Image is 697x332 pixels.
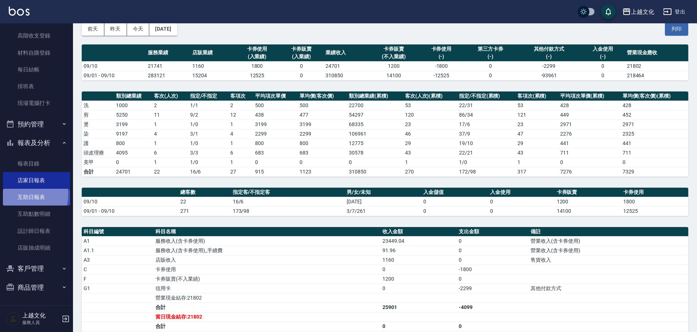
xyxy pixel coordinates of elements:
[82,129,114,138] td: 染
[154,274,381,284] td: 卡券販賣(不入業績)
[381,274,457,284] td: 1200
[582,45,623,53] div: 入金使用
[298,110,347,120] td: 477
[457,227,529,237] th: 支出金額
[154,227,381,237] th: 科目名稱
[381,321,457,331] td: 0
[529,284,688,293] td: 其他付款方式
[368,61,419,71] td: 1200
[517,71,581,80] td: -93961
[370,45,417,53] div: 卡券販賣
[582,53,623,60] div: (-)
[235,71,280,80] td: 12525
[347,120,403,129] td: 68335
[347,138,403,148] td: 12775
[516,91,558,101] th: 客項次(累積)
[82,246,154,255] td: A1.1
[82,44,688,81] table: a dense table
[298,157,347,167] td: 0
[558,157,621,167] td: 0
[621,206,688,216] td: 12525
[146,44,190,62] th: 服務業績
[152,91,188,101] th: 客次(人次)
[82,265,154,274] td: C
[324,44,368,62] th: 業績收入
[516,129,558,138] td: 47
[231,206,345,216] td: 173/98
[345,206,421,216] td: 3/7/261
[457,255,529,265] td: 0
[516,157,558,167] td: 1
[188,157,229,167] td: 1 / 0
[488,188,555,197] th: 入金使用
[3,95,70,112] a: 現場電腦打卡
[228,157,253,167] td: 1
[621,120,688,129] td: 2971
[114,157,152,167] td: 0
[516,138,558,148] td: 29
[463,71,517,80] td: 0
[3,278,70,297] button: 商品管理
[419,61,464,71] td: -1800
[152,110,188,120] td: 11
[154,236,381,246] td: 服務收入(含卡券使用)
[516,167,558,176] td: 317
[178,206,231,216] td: 271
[188,167,229,176] td: 16/6
[621,138,688,148] td: 441
[114,91,152,101] th: 類別總業績
[457,120,516,129] td: 17 / 6
[152,157,188,167] td: 1
[457,284,529,293] td: -2299
[558,167,621,176] td: 7276
[621,129,688,138] td: 2325
[154,255,381,265] td: 店販收入
[114,129,152,138] td: 9197
[127,22,150,36] button: 今天
[190,61,235,71] td: 1160
[82,227,154,237] th: 科目編號
[3,206,70,222] a: 互助點數明細
[154,302,381,312] td: 合計
[114,138,152,148] td: 800
[529,236,688,246] td: 營業收入(含卡券使用)
[22,312,59,319] h5: 上越文化
[3,133,70,152] button: 報表及分析
[82,274,154,284] td: F
[253,148,298,157] td: 683
[457,167,516,176] td: 172/98
[237,45,278,53] div: 卡券使用
[347,129,403,138] td: 106961
[253,110,298,120] td: 438
[517,61,581,71] td: -2299
[457,274,529,284] td: 0
[324,61,368,71] td: 24701
[228,91,253,101] th: 客項次
[324,71,368,80] td: 310850
[190,71,235,80] td: 15204
[465,45,515,53] div: 第三方卡券
[403,91,457,101] th: 客次(人次)(累積)
[419,71,464,80] td: -12525
[188,91,229,101] th: 指定/不指定
[516,120,558,129] td: 23
[82,167,114,176] td: 合計
[82,61,146,71] td: 09/10
[146,61,190,71] td: 21741
[488,206,555,216] td: 0
[403,167,457,176] td: 270
[152,120,188,129] td: 1
[253,101,298,110] td: 500
[154,284,381,293] td: 信用卡
[279,61,324,71] td: 0
[154,312,381,321] td: 當日現金結存:21802
[114,110,152,120] td: 5250
[403,129,457,138] td: 46
[82,157,114,167] td: 美甲
[114,101,152,110] td: 1000
[82,71,146,80] td: 09/01 - 09/10
[253,120,298,129] td: 3199
[381,265,457,274] td: 0
[188,138,229,148] td: 1 / 0
[3,27,70,44] a: 高階收支登錄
